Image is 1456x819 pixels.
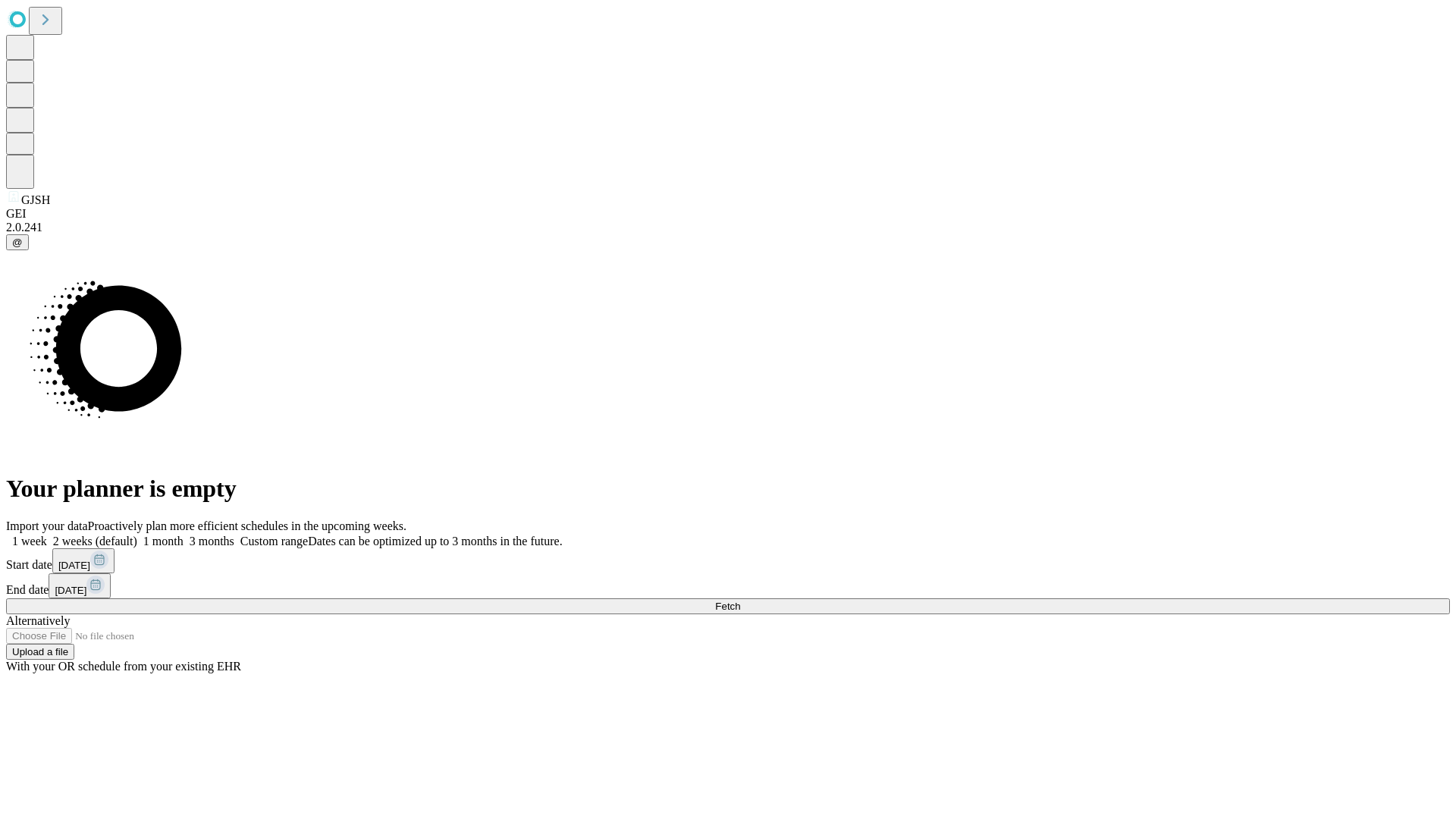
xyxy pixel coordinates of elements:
div: Start date [6,548,1450,573]
div: End date [6,573,1450,598]
span: Import your data [6,519,88,532]
span: 2 weeks (default) [53,535,137,548]
span: With your OR schedule from your existing EHR [6,660,241,673]
div: GEI [6,207,1450,221]
span: Proactively plan more efficient schedules in the upcoming weeks. [88,519,406,532]
button: Fetch [6,598,1450,614]
h1: Your planner is empty [6,475,1450,503]
span: 3 months [190,535,234,548]
span: Dates can be optimized up to 3 months in the future. [308,535,562,548]
span: [DATE] [55,585,86,596]
button: [DATE] [52,548,115,573]
span: 1 week [12,535,47,548]
span: Custom range [240,535,308,548]
span: GJSH [21,193,50,206]
button: @ [6,234,29,250]
span: @ [12,237,23,248]
span: Fetch [715,601,740,612]
button: [DATE] [49,573,111,598]
div: 2.0.241 [6,221,1450,234]
span: [DATE] [58,560,90,571]
span: Alternatively [6,614,70,627]
span: 1 month [143,535,184,548]
button: Upload a file [6,644,74,660]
